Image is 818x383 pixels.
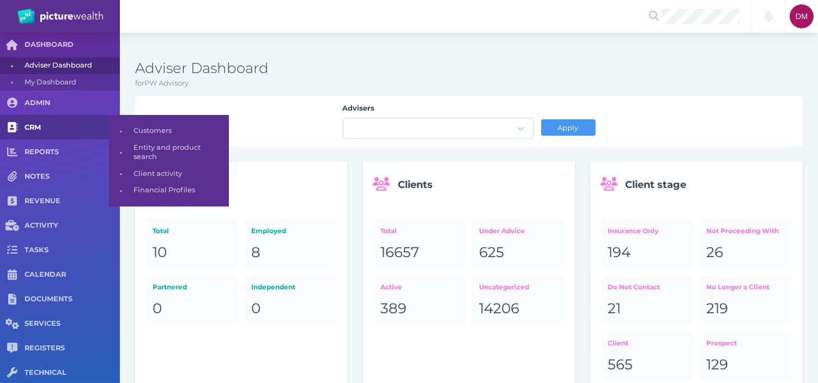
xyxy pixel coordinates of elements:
div: 0 [251,300,330,318]
span: Total [153,227,169,235]
div: 0 [153,300,231,318]
a: Under Advice625 [472,219,563,268]
span: Under Advice [479,227,525,235]
span: • [109,145,134,159]
div: 625 [479,244,558,262]
div: 129 [706,356,785,374]
span: TECHNICAL [25,368,120,378]
span: Client stage [625,179,686,191]
a: •Customers [109,123,229,139]
span: Insurance Only [608,227,659,235]
div: 21 [608,300,687,318]
button: Apply [541,119,596,136]
span: No Longer a Client [706,283,769,291]
span: Prospect [706,339,737,347]
span: Apply [553,123,583,132]
div: 14206 [479,300,558,318]
div: 8 [251,244,330,262]
span: Financial Profiles [134,182,225,199]
a: Partnered0 [147,276,238,324]
span: Active [380,283,402,291]
div: 194 [608,244,687,262]
span: • [109,124,134,138]
span: Uncategorized [479,283,529,291]
span: Client [608,339,629,347]
div: 389 [380,300,459,318]
div: 219 [706,300,785,318]
label: Advisers [343,104,534,118]
div: 26 [706,244,785,262]
span: • [109,167,134,180]
a: Active389 [374,276,465,324]
span: DM [796,12,808,21]
div: 10 [153,244,231,262]
span: Not Proceeding With [706,227,779,235]
h3: Adviser Dashboard [135,59,803,78]
span: CALENDAR [25,270,120,279]
span: REPORTS [25,148,120,157]
span: TASKS [25,246,120,255]
span: Entity and product search [134,139,225,165]
a: •Entity and product search [109,139,229,165]
div: Dee Molloy [790,4,814,28]
span: Adviser Dashboard [25,57,116,74]
span: SERVICES [25,319,120,329]
a: •Client activity [109,166,229,183]
span: DASHBOARD [25,40,120,50]
span: Do Not Contact [608,283,661,291]
span: Partnered [153,283,187,291]
span: ACTIVITY [25,221,120,230]
span: NOTES [25,172,120,181]
span: REGISTERS [25,344,120,353]
span: My Dashboard [25,74,116,91]
a: Independent0 [245,276,336,324]
a: Employed8 [245,219,336,268]
span: Independent [251,283,295,291]
div: 16657 [380,244,459,262]
span: Clients [398,179,433,191]
span: CRM [25,123,120,132]
a: •Financial Profiles [109,182,229,199]
span: Employed [251,227,286,235]
a: Total10 [147,219,238,268]
span: ADMIN [25,99,120,108]
span: • [109,184,134,197]
span: Customers [134,123,225,139]
span: Client activity [134,166,225,183]
p: for PW Advisory [135,78,803,89]
span: REVENUE [25,197,120,206]
img: PW [17,9,103,24]
span: DOCUMENTS [25,295,120,304]
a: Total16657 [374,219,465,268]
span: Total [380,227,397,235]
div: 565 [608,356,687,374]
